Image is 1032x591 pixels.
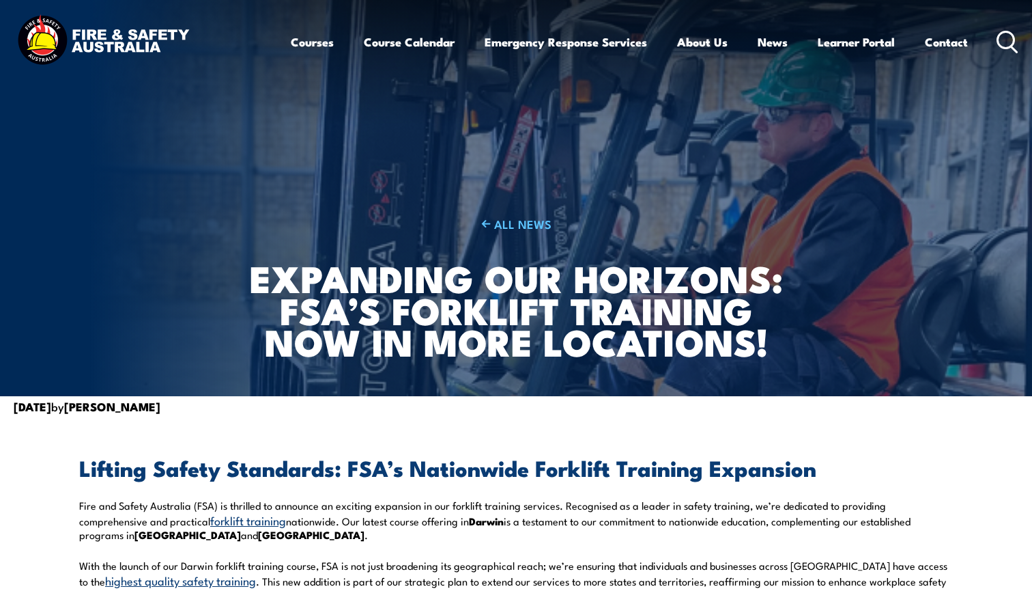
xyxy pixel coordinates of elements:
a: Course Calendar [364,24,455,60]
strong: Lifting Safety Standards: FSA’s Nationwide Forklift Training Expansion [79,450,816,484]
strong: [GEOGRAPHIC_DATA] [134,527,241,542]
a: News [758,24,788,60]
a: Learner Portal [818,24,895,60]
a: highest quality safety training [105,572,256,588]
h1: Expanding Our Horizons: FSA’s Forklift Training Now in More Locations! [248,262,785,357]
a: forklift training [210,512,286,528]
strong: Darwin [469,513,504,529]
a: Emergency Response Services [485,24,647,60]
strong: [PERSON_NAME] [64,398,160,415]
p: Fire and Safety Australia (FSA) is thrilled to announce an exciting expansion in our forklift tra... [79,499,953,542]
a: ALL NEWS [248,216,785,232]
a: Courses [291,24,334,60]
strong: [DATE] [14,398,51,415]
a: About Us [677,24,728,60]
span: by [14,398,160,415]
a: Contact [925,24,968,60]
strong: [GEOGRAPHIC_DATA] [258,527,364,542]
